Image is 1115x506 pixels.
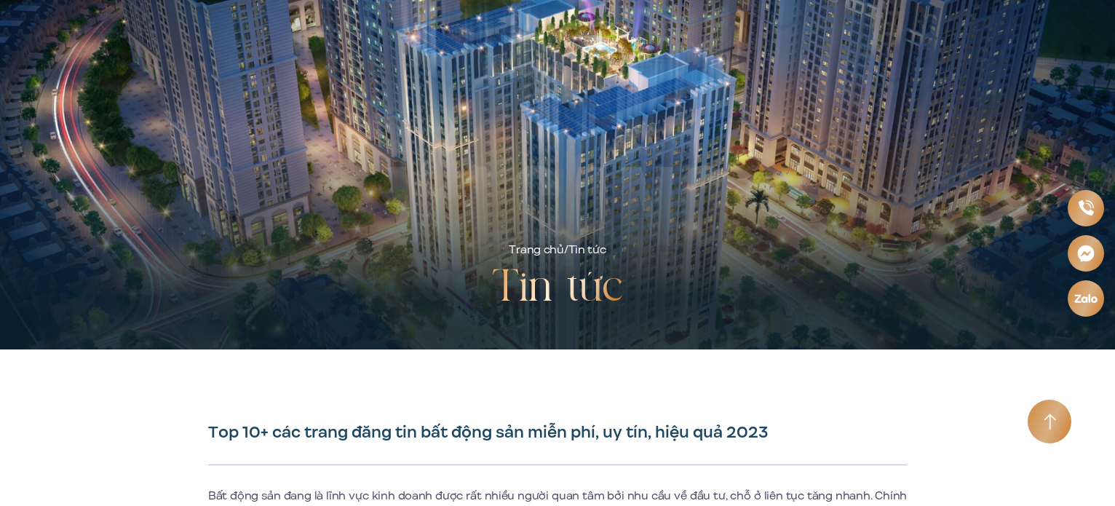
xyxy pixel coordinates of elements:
img: Phone icon [1078,199,1094,216]
h1: Top 10+ các trang đăng tin bất động sản miễn phí, uy tín, hiệu quả 2023 [208,422,907,443]
h2: Tin tức [492,259,623,317]
a: Trang chủ [509,242,563,258]
img: Messenger icon [1076,243,1095,262]
img: Arrow icon [1044,414,1056,430]
img: Zalo icon [1074,293,1098,304]
div: / [509,242,606,259]
span: Tin tức [568,242,606,258]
